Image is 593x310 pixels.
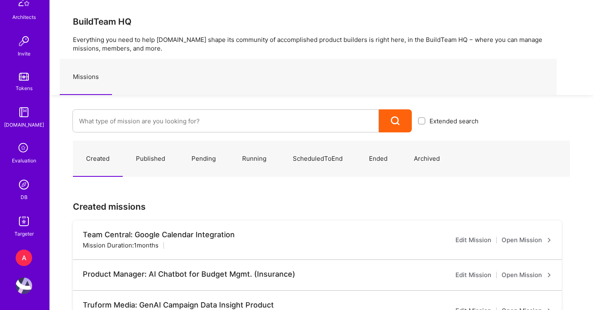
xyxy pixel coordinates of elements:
[430,117,479,125] span: Extended search
[14,229,34,238] div: Targeter
[356,141,401,177] a: Ended
[547,273,552,278] i: icon ArrowRight
[4,120,44,129] div: [DOMAIN_NAME]
[280,141,356,177] a: ScheduledToEnd
[21,193,28,201] div: DB
[14,250,34,266] a: A
[502,270,552,280] a: Open Mission
[18,49,30,58] div: Invite
[73,35,570,53] p: Everything you need to help [DOMAIN_NAME] shape its community of accomplished product builders is...
[16,33,32,49] img: Invite
[16,141,32,156] i: icon SelectionTeam
[73,16,570,27] h3: BuildTeam HQ
[60,59,112,95] a: Missions
[83,270,295,279] div: Product Manager: AI Chatbot for Budget Mgmt. (Insurance)
[16,213,32,229] img: Skill Targeter
[12,13,36,21] div: Architects
[455,235,491,245] a: Edit Mission
[73,201,570,212] h3: Created missions
[16,84,33,93] div: Tokens
[502,235,552,245] a: Open Mission
[123,141,178,177] a: Published
[178,141,229,177] a: Pending
[73,141,123,177] a: Created
[12,156,36,165] div: Evaluation
[547,238,552,243] i: icon ArrowRight
[229,141,280,177] a: Running
[16,278,32,294] img: User Avatar
[16,250,32,266] div: A
[79,111,372,132] input: What type of mission are you looking for?
[401,141,453,177] a: Archived
[83,230,235,239] div: Team Central: Google Calendar Integration
[391,116,400,126] i: icon Search
[14,278,34,294] a: User Avatar
[16,104,32,120] img: guide book
[455,270,491,280] a: Edit Mission
[19,73,29,81] img: tokens
[83,241,159,250] div: Mission Duration: 1 months
[16,176,32,193] img: Admin Search
[83,301,274,310] div: Truform Media: GenAI Campaign Data Insight Product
